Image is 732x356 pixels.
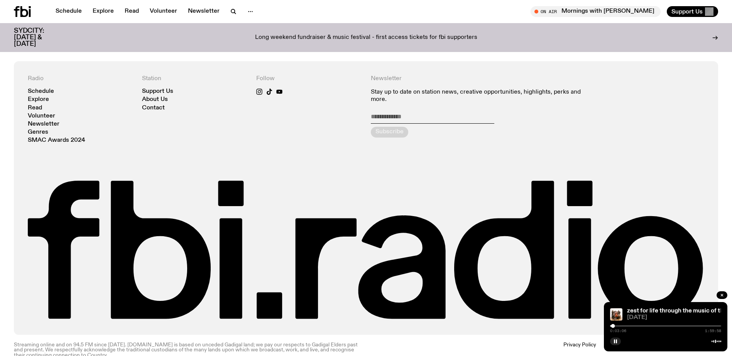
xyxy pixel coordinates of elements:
[51,6,86,17] a: Schedule
[671,8,703,15] span: Support Us
[28,129,48,135] a: Genres
[371,127,408,138] button: Subscribe
[28,121,59,127] a: Newsletter
[256,75,361,82] h4: Follow
[14,28,63,47] h3: SYDCITY: [DATE] & [DATE]
[120,6,144,17] a: Read
[371,75,590,82] h4: Newsletter
[183,6,224,17] a: Newsletter
[142,75,247,82] h4: Station
[28,138,85,143] a: SMAC Awards 2024
[28,75,133,82] h4: Radio
[531,6,661,17] button: On AirMornings with [PERSON_NAME]
[142,105,165,111] a: Contact
[88,6,118,17] a: Explore
[28,113,55,119] a: Volunteer
[610,329,626,333] span: 0:03:06
[142,97,168,102] a: About Us
[667,6,718,17] button: Support Us
[28,89,54,94] a: Schedule
[371,89,590,103] p: Stay up to date on station news, creative opportunities, highlights, perks and more.
[28,97,49,102] a: Explore
[142,89,173,94] a: Support Us
[28,105,42,111] a: Read
[705,329,721,333] span: 1:59:58
[627,315,721,321] span: [DATE]
[610,308,622,321] img: All seven members of Kokoroko either standing, sitting or spread out on the ground. They are hudd...
[145,6,182,17] a: Volunteer
[255,34,477,41] p: Long weekend fundraiser & music festival - first access tickets for fbi supporters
